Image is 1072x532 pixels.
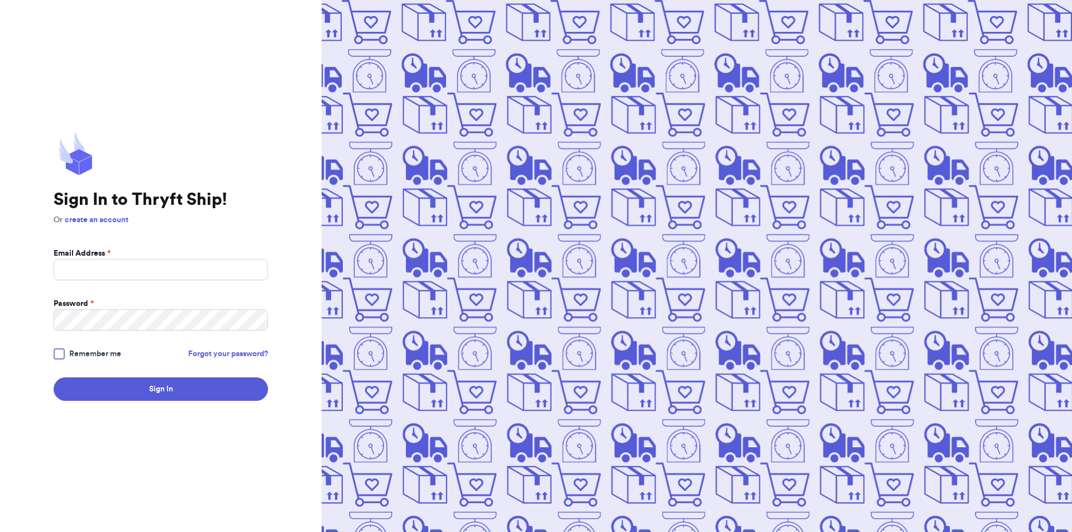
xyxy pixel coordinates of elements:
label: Email Address [54,248,111,259]
h1: Sign In to Thryft Ship! [54,190,268,210]
span: Remember me [69,348,121,360]
a: Forgot your password? [188,348,268,360]
label: Password [54,298,94,309]
p: Or [54,214,268,226]
a: create an account [65,216,128,224]
button: Sign In [54,377,268,401]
